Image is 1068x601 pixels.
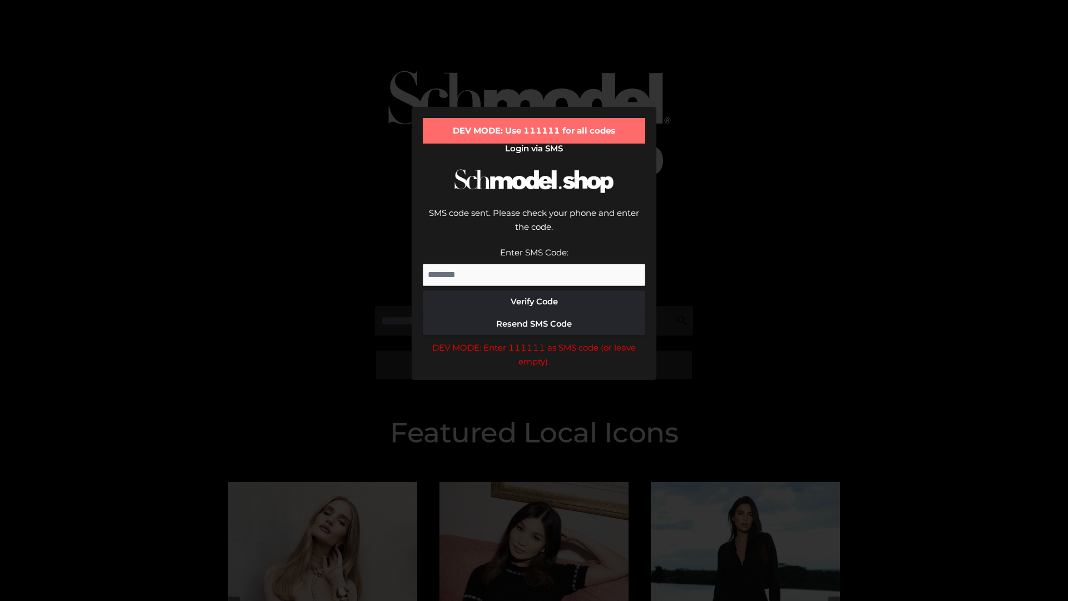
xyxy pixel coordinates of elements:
[423,144,645,154] h2: Login via SMS
[423,341,645,369] div: DEV MODE: Enter 111111 as SMS code (or leave empty).
[423,206,645,245] div: SMS code sent. Please check your phone and enter the code.
[423,313,645,335] button: Resend SMS Code
[423,290,645,313] button: Verify Code
[500,247,568,258] label: Enter SMS Code:
[423,118,645,144] div: DEV MODE: Use 111111 for all codes
[451,159,617,203] img: Schmodel Logo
